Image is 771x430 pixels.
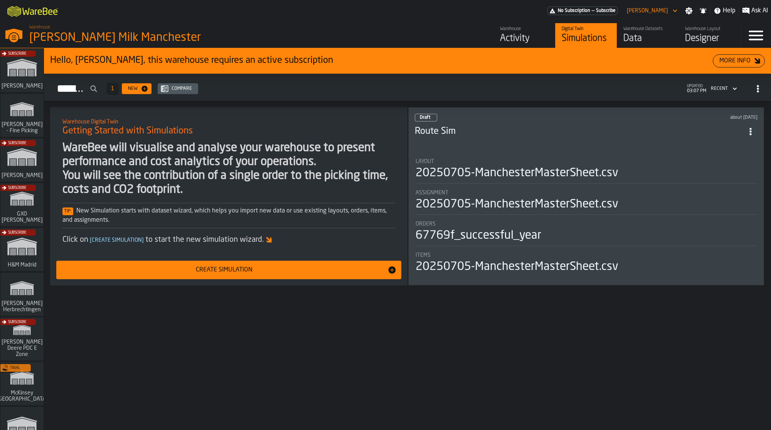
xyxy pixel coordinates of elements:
div: Data [623,32,672,45]
div: ItemListCard-DashboardItemContainer [408,107,764,285]
a: link-to-/wh/i/b09612b5-e9f1-4a3a-b0a4-784729d61419/pricing/ [547,7,618,15]
div: 20250705-ManchesterMasterSheet.csv [416,197,618,211]
a: link-to-/wh/i/baca6aa3-d1fc-43c0-a604-2a1c9d5db74d/simulations [0,183,44,228]
span: Subscribe [8,231,26,235]
div: DropdownMenuValue-4 [708,84,739,93]
div: Activity [500,32,549,45]
div: stat-Assignment [416,190,757,215]
div: New [125,86,141,91]
a: link-to-/wh/i/71831578-dae4-4e28-8b4f-d42a496a0f54/simulations [0,362,44,407]
div: Compare [168,86,195,91]
div: 20250705-ManchesterMasterSheet.csv [416,166,618,180]
div: stat-Items [416,252,757,274]
div: Click on to start the new simulation wizard. [62,234,395,245]
label: button-toggle-Ask AI [739,6,771,15]
div: Menu Subscription [547,7,618,15]
a: link-to-/wh/i/b09612b5-e9f1-4a3a-b0a4-784729d61419/data [617,23,678,48]
div: Title [416,252,757,258]
div: 67769f_successful_year [416,229,541,243]
div: Updated: 7/11/2025, 11:51:05 AM Created: 7/11/2025, 11:39:17 AM [598,115,758,120]
div: Warehouse Layout [685,26,734,32]
div: Title [416,159,757,165]
h2: Sub Title [62,117,395,125]
div: Designer [685,32,734,45]
div: ItemListCard- [44,48,771,74]
div: WareBee will visualise and analyse your warehouse to present performance and cost analytics of yo... [62,141,395,197]
a: link-to-/wh/i/b09612b5-e9f1-4a3a-b0a4-784729d61419/designer [678,23,740,48]
a: link-to-/wh/i/b09612b5-e9f1-4a3a-b0a4-784729d61419/simulations [555,23,617,48]
div: stat-Layout [416,159,757,184]
div: New Simulation starts with dataset wizard, which helps you import new data or use existing layout... [62,206,395,225]
div: title-Getting Started with Simulations [56,113,401,141]
a: link-to-/wh/i/b09612b5-e9f1-4a3a-b0a4-784729d61419/feed/ [493,23,555,48]
span: Getting Started with Simulations [62,125,193,137]
div: DropdownMenuValue-Patrick Blitz [624,6,679,15]
span: Help [723,6,736,15]
a: link-to-/wh/i/9d85c013-26f4-4c06-9c7d-6d35b33af13a/simulations [0,317,44,362]
span: Tip: [62,207,73,215]
div: Title [416,190,757,196]
section: card-SimulationDashboardCard-draft [415,151,758,275]
div: [PERSON_NAME] Milk Manchester [29,31,237,45]
span: Items [416,252,431,258]
span: updated: [687,84,706,88]
span: Subscribe [8,320,26,324]
span: 1 [111,86,114,91]
div: DropdownMenuValue-4 [711,86,728,91]
a: link-to-/wh/i/1653e8cc-126b-480f-9c47-e01e76aa4a88/simulations [0,138,44,183]
div: Warehouse [500,26,549,32]
div: DropdownMenuValue-Patrick Blitz [627,8,668,14]
h2: button-Simulations [44,74,771,101]
a: link-to-/wh/i/f0a6b354-7883-413a-84ff-a65eb9c31f03/simulations [0,273,44,317]
button: button-New [122,83,152,94]
div: Hello, [PERSON_NAME], this warehouse requires an active subscription [50,54,713,67]
div: status-0 2 [415,114,437,121]
button: button-More Info [713,54,765,67]
div: Simulations [562,32,611,45]
span: Trial [10,366,20,370]
label: button-toggle-Notifications [696,7,710,15]
span: Create Simulation [88,238,145,243]
span: Subscribe [8,52,26,56]
div: 20250705-ManchesterMasterSheet.csv [416,260,618,274]
label: button-toggle-Menu [741,23,771,48]
span: Assignment [416,190,448,196]
div: Warehouse Datasets [623,26,672,32]
div: More Info [716,56,754,66]
span: Layout [416,159,434,165]
span: Subscribe [8,141,26,145]
span: — [592,8,594,13]
span: No Subscription [558,8,590,13]
a: link-to-/wh/i/48cbecf7-1ea2-4bc9-a439-03d5b66e1a58/simulations [0,94,44,138]
span: [ [90,238,92,243]
span: Draft [420,115,431,120]
div: Digital Twin [562,26,611,32]
span: ] [142,238,144,243]
label: button-toggle-Settings [682,7,696,15]
span: 03:07 PM [687,88,706,94]
a: link-to-/wh/i/0438fb8c-4a97-4a5b-bcc6-2889b6922db0/simulations [0,228,44,273]
h3: Route Sim [415,125,744,138]
a: link-to-/wh/i/72fe6713-8242-4c3c-8adf-5d67388ea6d5/simulations [0,49,44,94]
span: Ask AI [751,6,768,15]
div: Title [416,221,757,227]
div: stat-Orders [416,221,757,246]
span: Orders [416,221,436,227]
label: button-toggle-Help [710,6,739,15]
span: Subscribe [8,186,26,190]
div: ButtonLoadMore-Load More-Prev-First-Last [103,83,122,95]
button: button-Compare [158,83,198,94]
div: Create Simulation [61,265,387,275]
button: button-Create Simulation [56,261,401,279]
span: Warehouse [29,25,50,30]
span: Subscribe [596,8,616,13]
div: ItemListCard- [50,107,407,285]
